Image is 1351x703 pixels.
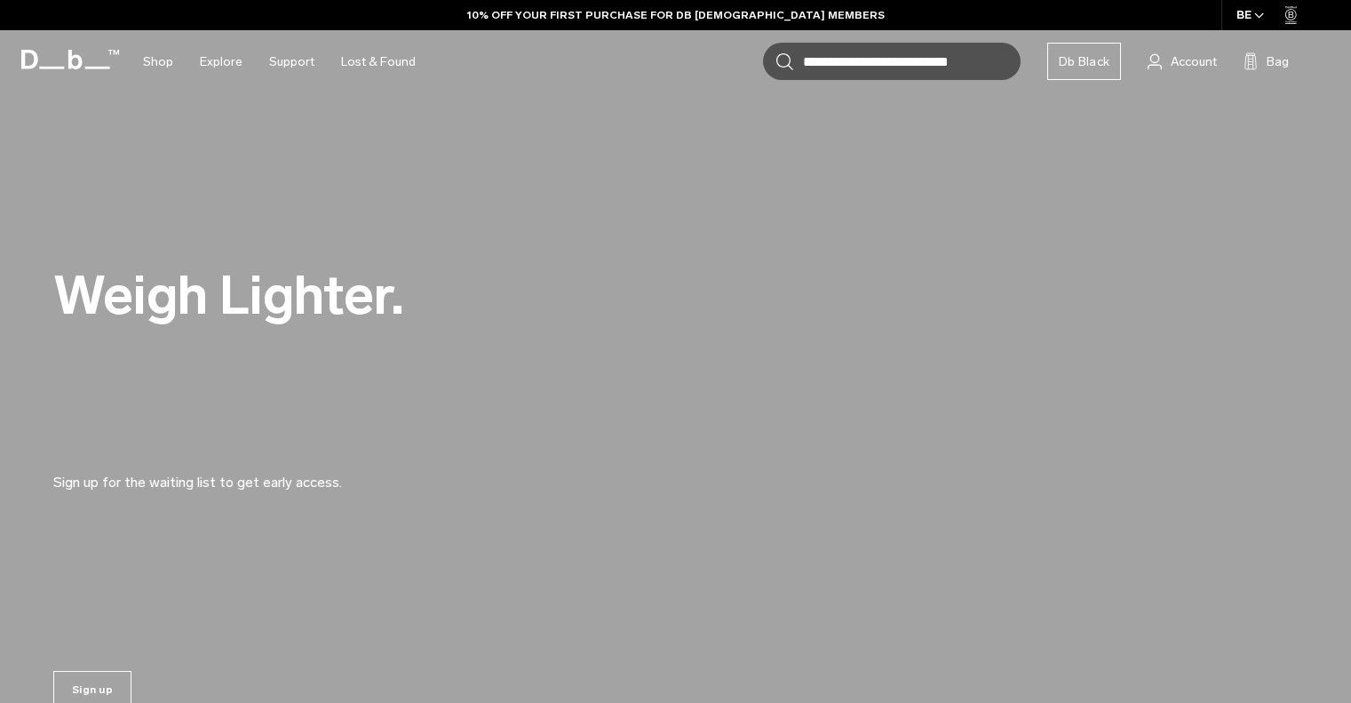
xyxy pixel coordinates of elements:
[53,268,853,323] h2: Weigh Lighter.
[1047,43,1121,80] a: Db Black
[269,30,314,93] a: Support
[1171,52,1217,71] span: Account
[53,451,480,493] p: Sign up for the waiting list to get early access.
[1267,52,1289,71] span: Bag
[200,30,242,93] a: Explore
[1244,51,1289,72] button: Bag
[467,7,885,23] a: 10% OFF YOUR FIRST PURCHASE FOR DB [DEMOGRAPHIC_DATA] MEMBERS
[341,30,416,93] a: Lost & Found
[143,30,173,93] a: Shop
[1148,51,1217,72] a: Account
[130,30,429,93] nav: Main Navigation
